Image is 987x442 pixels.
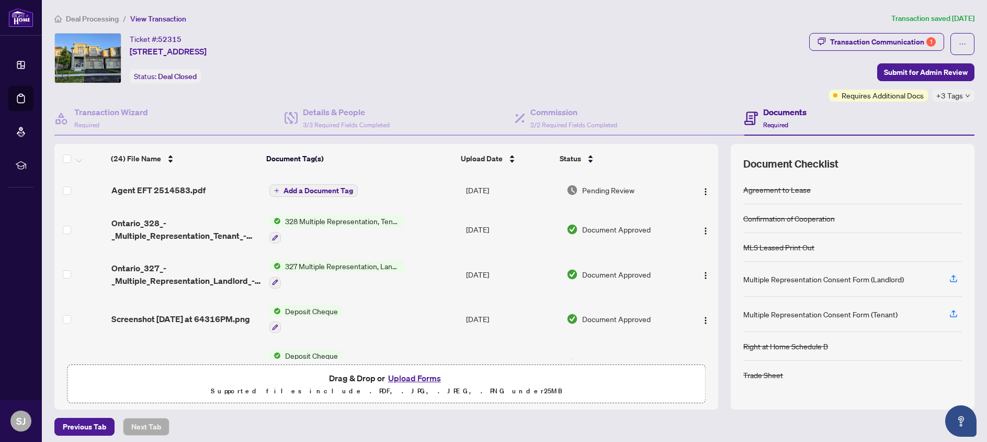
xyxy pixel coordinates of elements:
button: Transaction Communication1 [809,33,944,51]
img: Logo [701,271,710,280]
div: Multiple Representation Consent Form (Landlord) [743,273,904,285]
span: ellipsis [959,40,966,48]
button: Open asap [945,405,977,437]
span: +3 Tags [936,90,963,102]
img: Status Icon [269,305,281,317]
h4: Commission [530,106,617,118]
td: [DATE] [462,341,562,386]
img: Status Icon [269,350,281,361]
span: Screenshot [DATE] at 64310PM.png [111,358,250,370]
span: Status [560,153,581,164]
th: Upload Date [457,144,555,173]
div: Multiple Representation Consent Form (Tenant) [743,308,898,320]
div: 1 [926,37,936,47]
button: Logo [697,266,714,283]
img: IMG-N12269200_1.jpg [55,34,121,83]
button: Status Icon328 Multiple Representation, Tenant - Acknowledgement & Consent Disclosure [269,215,405,244]
span: Agent EFT 2514583.pdf [111,184,206,196]
div: Confirmation of Cooperation [743,213,835,224]
span: 327 Multiple Representation, Landlord - Acknowledgement & Consent Disclosure [281,260,405,272]
span: Document Approved [582,269,651,280]
td: [DATE] [462,173,562,207]
button: Logo [697,221,714,238]
span: Drag & Drop or [329,371,444,385]
th: Status [555,144,676,173]
button: Status Icon327 Multiple Representation, Landlord - Acknowledgement & Consent Disclosure [269,260,405,289]
button: Next Tab [123,418,169,436]
div: MLS Leased Print Out [743,241,814,253]
span: Deal Processing [66,14,119,24]
td: [DATE] [462,297,562,342]
button: Previous Tab [54,418,115,436]
span: Deposit Cheque [281,305,342,317]
span: Upload Date [461,153,503,164]
button: Status IconDeposit Cheque [269,305,342,334]
span: Ontario_327_-_Multiple_Representation_Landlord_-_Acknowledgement_and_Consent.pdf [111,262,260,287]
span: down [965,93,970,98]
h4: Details & People [303,106,390,118]
img: Status Icon [269,260,281,272]
h4: Transaction Wizard [74,106,148,118]
span: plus [274,188,279,193]
img: Document Status [566,224,578,235]
span: home [54,15,62,23]
th: (24) File Name [107,144,262,173]
button: Logo [697,356,714,372]
span: [STREET_ADDRESS] [130,45,207,58]
span: Submit for Admin Review [884,64,968,81]
img: Status Icon [269,215,281,227]
p: Supported files include .PDF, .JPG, .JPEG, .PNG under 25 MB [74,385,699,397]
button: Status IconDeposit Cheque [269,350,342,378]
span: 328 Multiple Representation, Tenant - Acknowledgement & Consent Disclosure [281,215,405,227]
span: Pending Review [582,184,634,196]
button: Logo [697,311,714,327]
span: Screenshot [DATE] at 64316PM.png [111,313,250,325]
li: / [123,13,126,25]
div: Agreement to Lease [743,184,811,195]
div: Status: [130,69,201,83]
article: Transaction saved [DATE] [891,13,974,25]
img: logo [8,8,33,27]
span: Add a Document Tag [283,187,353,194]
img: Document Status [566,313,578,325]
span: Deposit Cheque [281,350,342,361]
img: Logo [701,227,710,235]
span: Document Approved [582,358,651,370]
span: Document Checklist [743,157,838,171]
button: Submit for Admin Review [877,63,974,81]
img: Document Status [566,358,578,370]
span: Previous Tab [63,418,106,435]
span: 2/2 Required Fields Completed [530,121,617,129]
h4: Documents [763,106,807,118]
span: Document Approved [582,224,651,235]
span: Requires Additional Docs [842,90,924,101]
div: Right at Home Schedule B [743,340,828,352]
span: Deal Closed [158,72,197,81]
span: Required [74,121,99,129]
button: Logo [697,182,714,198]
button: Add a Document Tag [269,184,358,197]
th: Document Tag(s) [262,144,457,173]
span: 3/3 Required Fields Completed [303,121,390,129]
span: 52315 [158,35,181,44]
span: Document Approved [582,313,651,325]
div: Transaction Communication [830,34,936,50]
span: Required [763,121,788,129]
td: [DATE] [462,252,562,297]
span: Drag & Drop orUpload FormsSupported files include .PDF, .JPG, .JPEG, .PNG under25MB [67,365,705,404]
img: Document Status [566,269,578,280]
span: View Transaction [130,14,186,24]
img: Logo [701,316,710,325]
td: [DATE] [462,207,562,252]
button: Upload Forms [385,371,444,385]
div: Trade Sheet [743,369,783,381]
div: Ticket #: [130,33,181,45]
span: Ontario_328_-_Multiple_Representation_Tenant_-_Acknowledgement_and_Consent2.pdf [111,217,260,242]
span: (24) File Name [111,153,161,164]
img: Logo [701,187,710,196]
span: SJ [16,414,26,428]
img: Document Status [566,184,578,196]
